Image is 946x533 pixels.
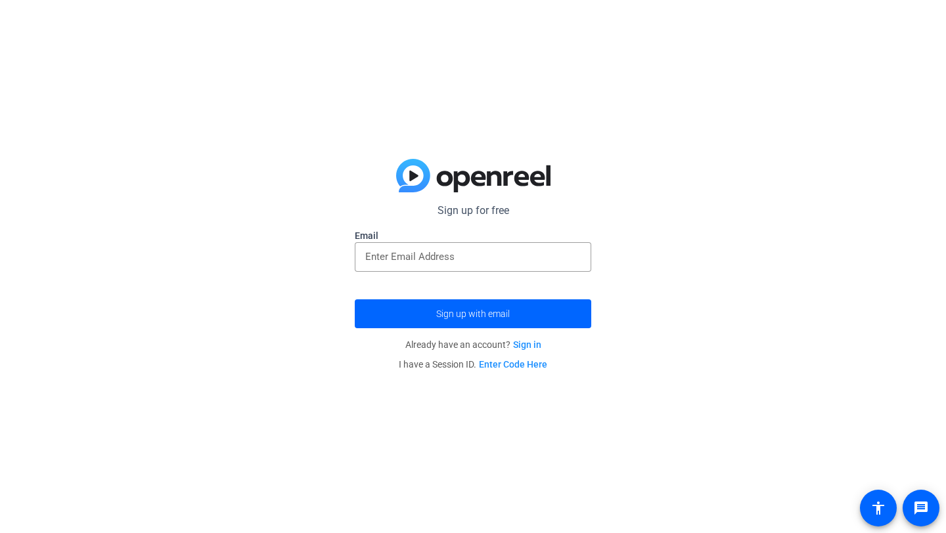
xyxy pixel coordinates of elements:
span: Already have an account? [405,339,541,350]
a: Enter Code Here [479,359,547,370]
input: Enter Email Address [365,249,581,265]
img: blue-gradient.svg [396,159,551,193]
p: Sign up for free [355,203,591,219]
a: Sign in [513,339,541,350]
mat-icon: accessibility [870,500,886,516]
mat-icon: message [913,500,929,516]
span: I have a Session ID. [399,359,547,370]
button: Sign up with email [355,299,591,328]
label: Email [355,229,591,242]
